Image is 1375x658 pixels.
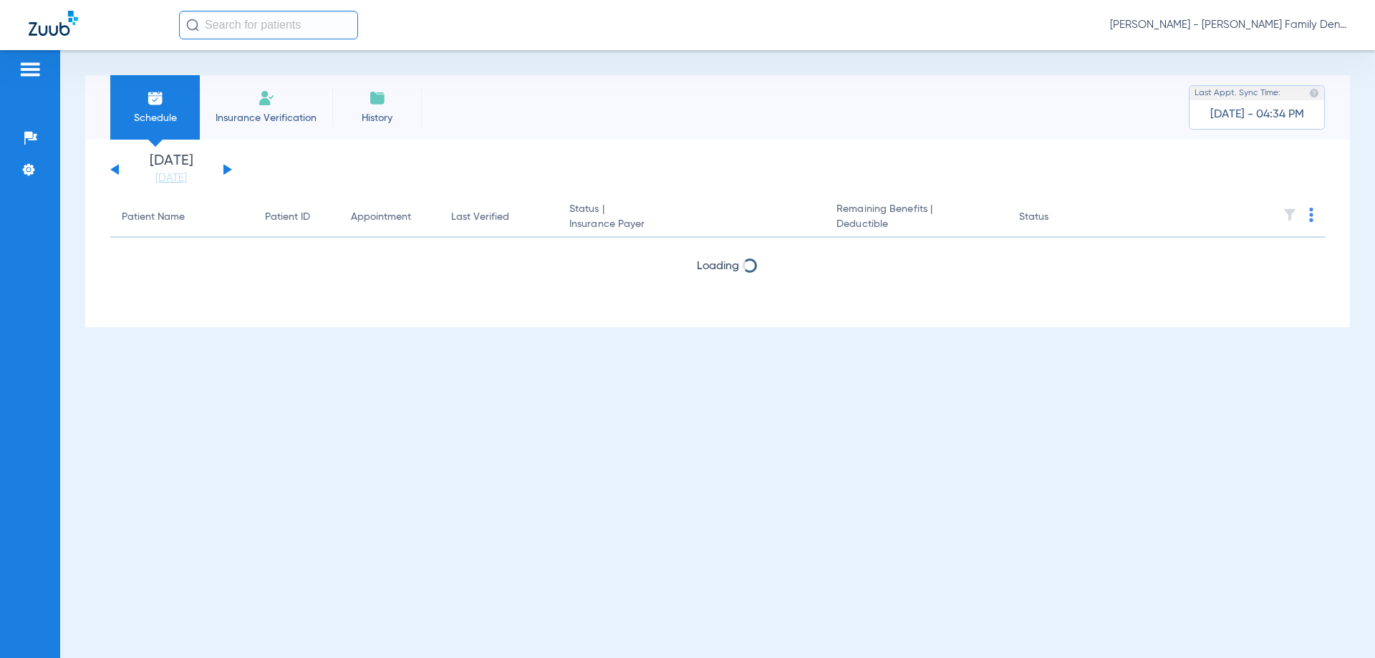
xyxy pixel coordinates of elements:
[147,89,164,107] img: Schedule
[1309,88,1319,98] img: last sync help info
[836,217,995,232] span: Deductible
[825,198,1007,238] th: Remaining Benefits |
[186,19,199,32] img: Search Icon
[1309,208,1313,222] img: group-dot-blue.svg
[128,171,214,185] a: [DATE]
[451,210,509,225] div: Last Verified
[258,89,275,107] img: Manual Insurance Verification
[558,198,825,238] th: Status |
[697,261,739,272] span: Loading
[1195,86,1280,100] span: Last Appt. Sync Time:
[351,210,428,225] div: Appointment
[1283,208,1297,222] img: filter.svg
[265,210,328,225] div: Patient ID
[1110,18,1346,32] span: [PERSON_NAME] - [PERSON_NAME] Family Dentistry
[19,61,42,78] img: hamburger-icon
[211,111,322,125] span: Insurance Verification
[343,111,411,125] span: History
[569,217,814,232] span: Insurance Payer
[1210,107,1304,122] span: [DATE] - 04:34 PM
[1008,198,1104,238] th: Status
[265,210,310,225] div: Patient ID
[128,154,214,185] li: [DATE]
[121,111,189,125] span: Schedule
[451,210,546,225] div: Last Verified
[369,89,386,107] img: History
[122,210,242,225] div: Patient Name
[179,11,358,39] input: Search for patients
[122,210,185,225] div: Patient Name
[29,11,78,36] img: Zuub Logo
[351,210,411,225] div: Appointment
